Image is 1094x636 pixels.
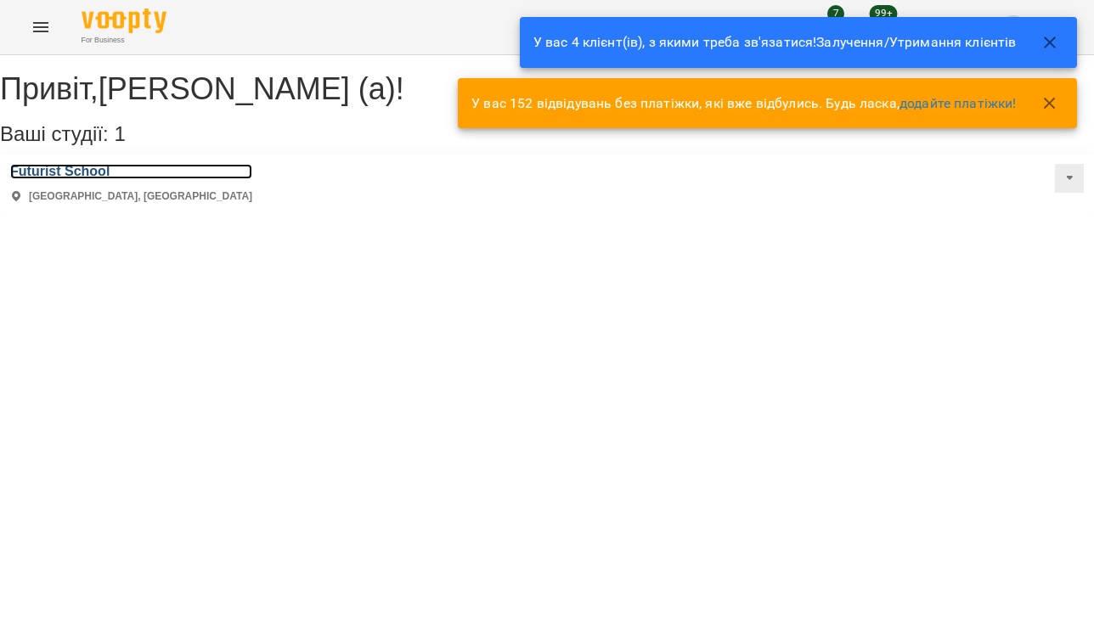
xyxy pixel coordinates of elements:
[10,164,252,179] a: Futurist School
[899,95,1017,111] a: додайте платіжки!
[114,122,125,145] span: 1
[471,93,1016,114] p: У вас 152 відвідувань без платіжки, які вже відбулись. Будь ласка,
[82,35,166,46] span: For Business
[870,5,898,22] span: 99+
[29,189,252,204] p: [GEOGRAPHIC_DATA], [GEOGRAPHIC_DATA]
[816,34,1016,50] a: Залучення/Утримання клієнтів
[20,7,61,48] button: Menu
[533,32,1017,53] p: У вас 4 клієнт(ів), з якими треба зв'язатися!
[827,5,844,22] span: 7
[82,8,166,33] img: Voopty Logo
